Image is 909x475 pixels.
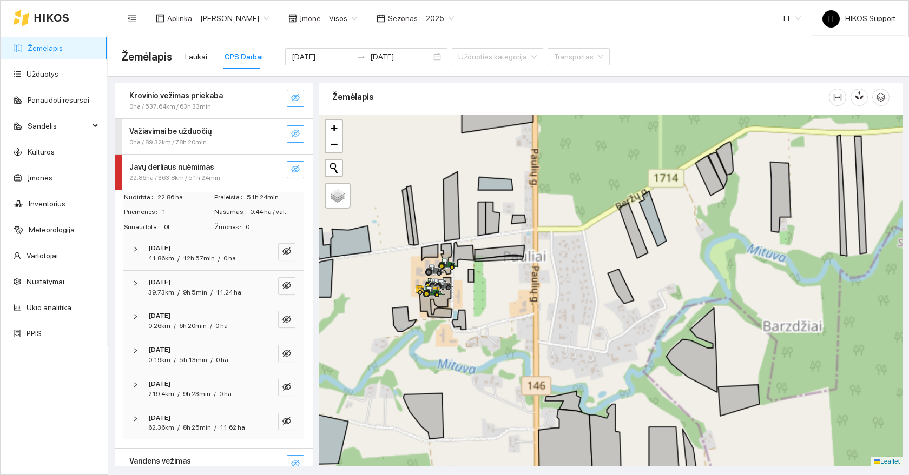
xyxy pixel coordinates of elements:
[177,255,180,262] span: /
[129,102,211,112] span: 0ha / 537.64km / 63h 33min
[223,255,236,262] span: 0 ha
[282,417,291,427] span: eye-invisible
[278,277,295,295] button: eye-invisible
[426,10,454,26] span: 2025
[278,413,295,430] button: eye-invisible
[156,14,164,23] span: layout
[326,160,342,176] button: Initiate a new search
[132,347,139,354] span: right
[123,237,304,270] div: [DATE]41.86km/12h 57min/0 haeye-invisible
[214,207,250,217] span: Našumas
[148,289,174,296] span: 39.73km
[246,222,304,232] span: 0
[129,137,207,148] span: 0ha / 89.32km / 78h 20min
[282,315,291,325] span: eye-invisible
[29,225,75,234] a: Meteorologija
[148,424,174,431] span: 62.36km
[132,246,139,252] span: right
[783,10,801,26] span: LT
[121,8,143,29] button: menu-fold
[215,322,228,330] span: 0 ha
[219,390,232,398] span: 0 ha
[123,406,304,440] div: [DATE]62.36km/8h 25min/11.62 haeye-invisible
[292,51,353,63] input: Pradžios data
[874,458,900,465] a: Leaflet
[132,416,139,422] span: right
[185,51,207,63] div: Laukai
[216,289,241,296] span: 11.24 ha
[157,192,213,203] span: 22.86 ha
[132,280,139,286] span: right
[250,207,304,217] span: 0.44 ha / val.
[27,277,64,286] a: Nustatymai
[370,51,431,63] input: Pabaigos data
[291,165,300,175] span: eye-invisible
[148,322,170,330] span: 0.26km
[377,14,385,23] span: calendar
[132,313,139,320] span: right
[27,70,58,78] a: Užduotys
[326,184,350,208] a: Layers
[183,255,215,262] span: 12h 57min
[210,356,213,364] span: /
[183,289,207,296] span: 9h 5min
[179,322,207,330] span: 6h 20min
[115,119,313,154] div: Važiavimai be užduočių0ha / 89.32km / 78h 20mineye-invisible
[28,44,63,52] a: Žemėlapis
[121,48,172,65] span: Žemėlapis
[300,12,322,24] span: Įmonė :
[282,383,291,393] span: eye-invisible
[27,329,42,338] a: PPIS
[214,222,246,232] span: Žmonės
[174,322,176,330] span: /
[331,137,338,151] span: −
[148,312,170,319] strong: [DATE]
[183,424,211,431] span: 8h 25min
[282,247,291,257] span: eye-invisible
[433,53,441,61] span: close-circle
[132,382,139,388] span: right
[123,304,304,338] div: [DATE]0.26km/6h 20min/0 haeye-invisible
[829,89,846,106] button: column-width
[829,93,846,102] span: column-width
[28,173,52,182] a: Įmonės
[218,255,220,262] span: /
[174,356,176,364] span: /
[210,322,212,330] span: /
[291,93,300,104] span: eye-invisible
[278,243,295,260] button: eye-invisible
[124,207,162,217] span: Priemonės
[27,303,71,312] a: Ūkio analitika
[200,10,269,26] span: Dovydas Baršauskas
[177,390,180,398] span: /
[115,83,313,118] div: Krovinio vežimas priekaba0ha / 537.64km / 63h 33mineye-invisible
[179,356,207,364] span: 5h 13min
[129,457,191,465] strong: Vandens vežimas
[326,120,342,136] a: Zoom in
[148,346,170,353] strong: [DATE]
[123,338,304,372] div: [DATE]0.19km/5h 13min/0 haeye-invisible
[329,10,357,26] span: Visos
[129,173,220,183] span: 22.86ha / 363.8km / 51h 24min
[282,281,291,291] span: eye-invisible
[288,14,297,23] span: shop
[129,163,214,171] strong: Javų derliaus nuėmimas
[287,455,304,472] button: eye-invisible
[148,414,170,422] strong: [DATE]
[28,115,89,137] span: Sandėlis
[331,121,338,135] span: +
[124,222,164,232] span: Sunaudota
[27,251,58,260] a: Vartotojai
[332,82,829,112] div: Žemėlapis
[148,278,170,286] strong: [DATE]
[29,199,65,208] a: Inventorius
[282,349,291,359] span: eye-invisible
[127,14,137,23] span: menu-fold
[162,207,213,217] span: 1
[214,424,216,431] span: /
[148,244,170,252] strong: [DATE]
[183,390,210,398] span: 9h 23min
[28,148,55,156] a: Kultūros
[123,372,304,406] div: [DATE]219.4km/9h 23min/0 haeye-invisible
[115,155,313,190] div: Javų derliaus nuėmimas22.86ha / 363.8km / 51h 24mineye-invisible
